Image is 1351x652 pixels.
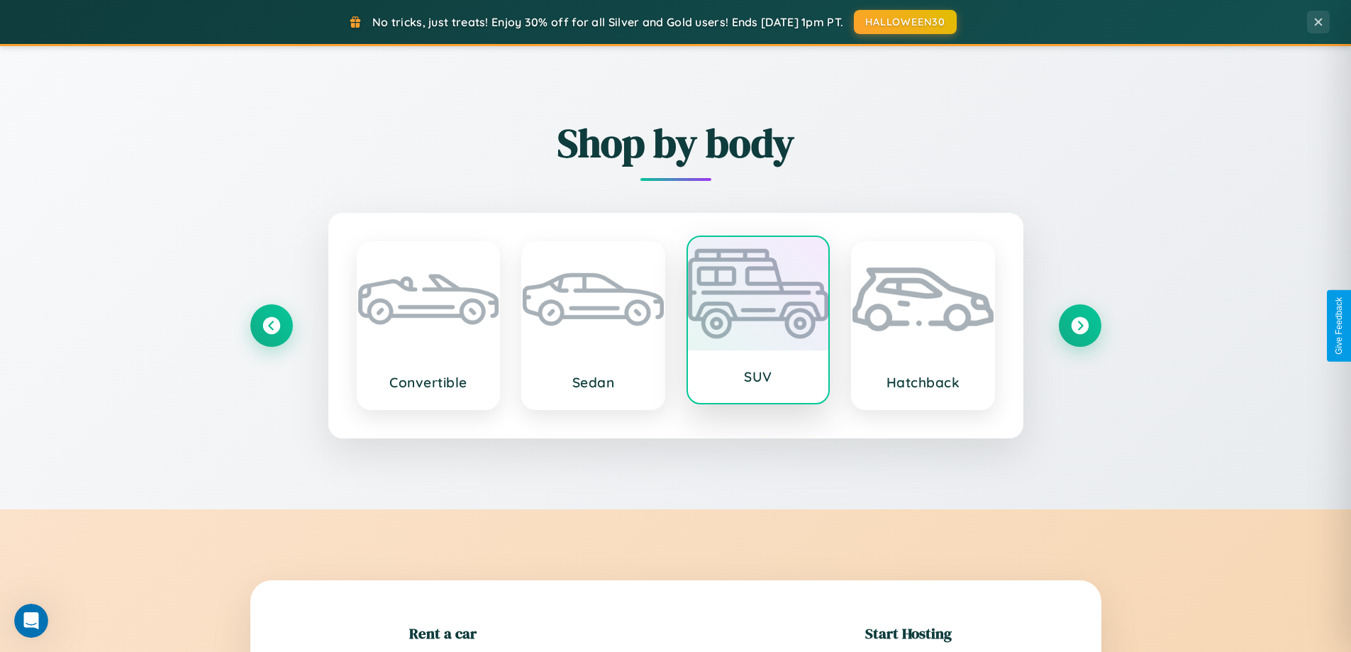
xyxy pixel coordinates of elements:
[854,10,957,34] button: HALLOWEEN30
[372,374,485,391] h3: Convertible
[372,15,843,29] span: No tricks, just treats! Enjoy 30% off for all Silver and Gold users! Ends [DATE] 1pm PT.
[867,374,979,391] h3: Hatchback
[537,374,650,391] h3: Sedan
[702,368,815,385] h3: SUV
[14,604,48,638] iframe: Intercom live chat
[250,116,1101,170] h2: Shop by body
[1334,297,1344,355] div: Give Feedback
[865,623,952,643] h2: Start Hosting
[409,623,477,643] h2: Rent a car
